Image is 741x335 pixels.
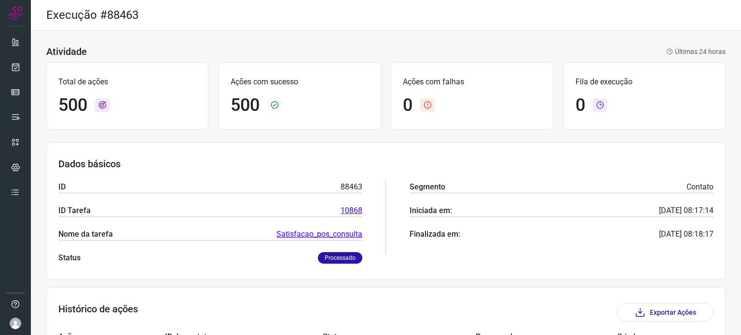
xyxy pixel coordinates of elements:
p: [DATE] 08:17:14 [659,205,714,216]
img: Logo [8,6,23,20]
p: Últimas 24 horas [666,47,726,57]
p: Contato [686,181,714,193]
h1: 500 [58,95,87,116]
h3: Dados básicos [58,158,714,170]
img: avatar-user-boy.jpg [10,318,21,329]
p: Nome da tarefa [58,228,113,240]
p: Ações com sucesso [231,76,369,88]
h3: Atividade [46,46,87,57]
p: Fila de execução [576,76,714,88]
p: ID [58,181,66,193]
h2: Execução #88463 [46,8,138,22]
p: Ações com falhas [403,76,541,88]
a: Satisfacao_pos_consulta [276,228,362,240]
h3: Histórico de ações [58,303,138,322]
p: Total de ações [58,76,196,88]
p: 88463 [341,181,362,193]
p: Finalizada em: [410,228,460,240]
p: [DATE] 08:18:17 [659,228,714,240]
p: Iniciada em: [410,205,452,216]
a: 10868 [341,205,362,216]
p: ID Tarefa [58,205,91,216]
h1: 0 [576,95,585,116]
h1: 0 [403,95,412,116]
p: Segmento [410,181,445,193]
p: Processado [318,252,362,264]
p: Status [58,252,81,264]
button: Exportar Ações [617,303,714,322]
h1: 500 [231,95,260,116]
